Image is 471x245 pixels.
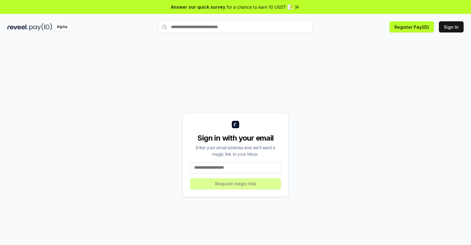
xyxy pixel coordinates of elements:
span: for a chance to earn 10 USDT 📝 [227,4,293,10]
div: Sign in with your email [190,133,281,143]
button: Register Pay(ID) [390,21,434,32]
span: Answer our quick survey [171,4,225,10]
div: Enter your email address and we’ll send a magic link to your inbox. [190,144,281,157]
div: Alpha [53,23,71,31]
button: Sign In [439,21,464,32]
img: logo_small [232,121,239,128]
img: reveel_dark [7,23,28,31]
img: pay_id [29,23,52,31]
